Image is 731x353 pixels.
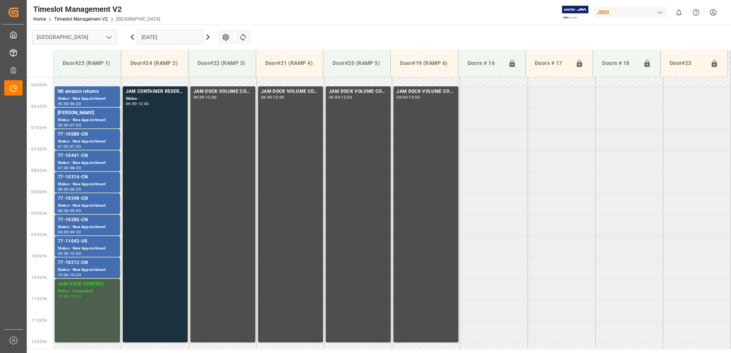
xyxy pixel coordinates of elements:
input: Type to search/select [32,30,117,44]
img: Exertis%20JAM%20-%20Email%20Logo.jpg_1722504956.jpg [562,6,588,19]
span: 10:00 Hr [31,254,47,258]
button: open menu [103,31,114,43]
div: 77-10580-CN [58,131,117,138]
div: - [205,96,206,99]
div: Doors # 17 [532,56,572,71]
div: [PERSON_NAME] [58,109,117,117]
a: Timeslot Management V2 [54,16,108,22]
div: Door#23 [667,56,707,71]
div: Status - New Appointment [58,181,117,188]
div: JAM DOCK VOLUME CONTROL [193,88,252,96]
span: 09:30 Hr [31,233,47,237]
span: 11:00 Hr [31,297,47,301]
input: DD.MM.YYYY [137,30,203,44]
div: 09:00 [58,230,69,234]
div: Status - [126,96,185,102]
div: Status - New Appointment [58,117,117,123]
div: 08:30 [70,188,81,191]
span: 08:00 Hr [31,168,47,173]
div: 12:00 [138,102,149,105]
div: 09:30 [58,252,69,255]
div: Status - New Appointment [58,245,117,252]
span: 07:00 Hr [31,126,47,130]
div: - [69,102,70,105]
div: - [340,96,341,99]
div: Status - New Appointment [58,96,117,102]
div: - [69,252,70,255]
button: show 0 new notifications [670,4,687,21]
div: 08:00 [58,188,69,191]
div: Status - New Appointment [58,160,117,166]
div: Door#21 (RAMP 4) [262,56,317,70]
div: 06:30 [58,123,69,127]
div: 06:00 [58,102,69,105]
span: 11:30 Hr [31,318,47,322]
div: 77-11043-US [58,238,117,245]
div: 08:00 [70,166,81,170]
button: Help Center [687,4,705,21]
div: JAM CONTAINER RESERVED [126,88,185,96]
div: 06:00 [396,96,408,99]
div: 77-10348-CN [58,195,117,202]
div: 12:00 [206,96,217,99]
span: 09:00 Hr [31,211,47,215]
div: - [69,295,70,298]
div: Status - New Appointment [58,224,117,230]
div: 12:00 [70,295,81,298]
div: Timeslot Management V2 [33,3,160,15]
div: Doors # 16 [465,56,505,71]
div: 07:00 [58,145,69,148]
div: - [69,273,70,277]
button: JIMS [594,5,670,19]
div: 10:30 [70,273,81,277]
div: 10:00 [70,252,81,255]
div: JAM DOCK CONTROL [58,280,117,288]
div: - [69,123,70,127]
div: - [69,230,70,234]
div: 12:00 [409,96,420,99]
div: JAM DOCK VOLUME CONTROL [329,88,388,96]
div: - [69,145,70,148]
div: - [272,96,273,99]
div: 06:00 [261,96,272,99]
div: 06:30 [70,102,81,105]
div: JAM DOCK VOLUME CONTROL [396,88,455,96]
div: 77-10212-CN [58,259,117,267]
div: JIMS [594,7,667,18]
a: Home [33,16,46,22]
div: 77-10285-CN [58,216,117,224]
div: 08:30 [58,209,69,212]
div: - [69,209,70,212]
span: 12:00 Hr [31,340,47,344]
div: - [69,188,70,191]
div: 77-10441-CN [58,152,117,160]
div: 06:00 [193,96,205,99]
div: Door#24 (RAMP 2) [127,56,182,70]
div: Door#22 (RAMP 3) [195,56,249,70]
div: Status - New Appointment [58,202,117,209]
div: 09:00 [70,209,81,212]
span: 10:30 Hr [31,275,47,280]
div: Status - New Appointment [58,267,117,273]
div: Door#20 (RAMP 5) [330,56,384,70]
div: Door#19 (RAMP 6) [397,56,452,70]
div: - [69,166,70,170]
div: 07:30 [70,145,81,148]
div: - [136,102,138,105]
div: 12:00 [273,96,284,99]
div: Doors # 18 [599,56,640,71]
div: 07:30 [58,166,69,170]
span: 06:00 Hr [31,83,47,87]
div: Status - New Appointment [58,138,117,145]
div: 10:30 [58,295,69,298]
div: 77-10314-CN [58,173,117,181]
div: 12:00 [341,96,352,99]
div: Door#25 (RAMP 1) [60,56,115,70]
div: 10:00 [58,273,69,277]
div: Status - Completed [58,288,117,295]
span: 06:30 Hr [31,104,47,108]
div: 07:00 [70,123,81,127]
div: 06:00 [126,102,137,105]
div: NS amazon returns [58,88,117,96]
div: JAM DOCK VOLUME CONTROL [261,88,320,96]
